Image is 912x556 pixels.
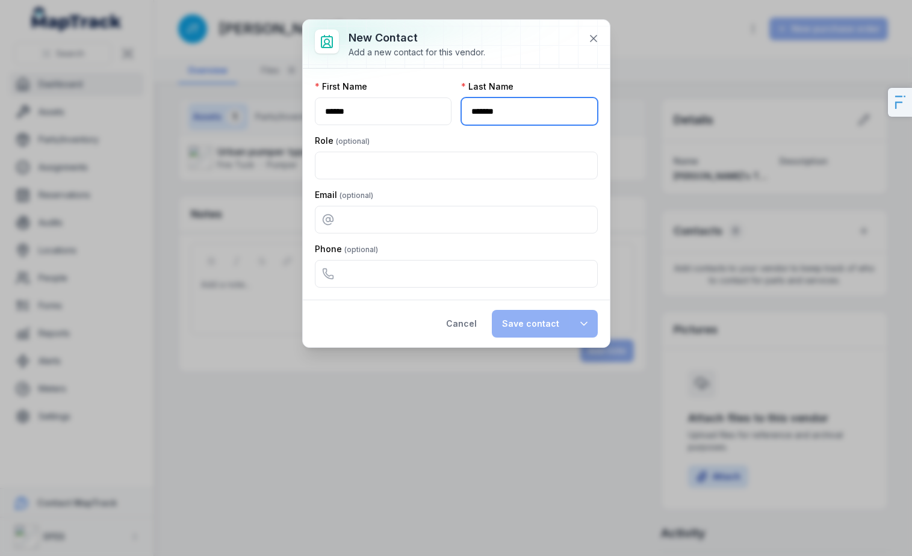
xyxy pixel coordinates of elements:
input: :r9q:-form-item-label [315,152,598,179]
input: :r9p:-form-item-label [461,97,598,125]
div: Add a new contact for this vendor. [349,46,485,58]
label: Last Name [461,81,513,93]
label: First Name [315,81,367,93]
input: :r9r:-form-item-label [315,206,598,233]
button: Cancel [436,310,487,338]
input: :r9o:-form-item-label [315,97,451,125]
input: :r9s:-form-item-label [315,260,598,288]
label: Role [315,135,370,147]
label: Email [315,189,373,201]
label: Phone [315,243,378,255]
h3: New contact [349,29,485,46]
